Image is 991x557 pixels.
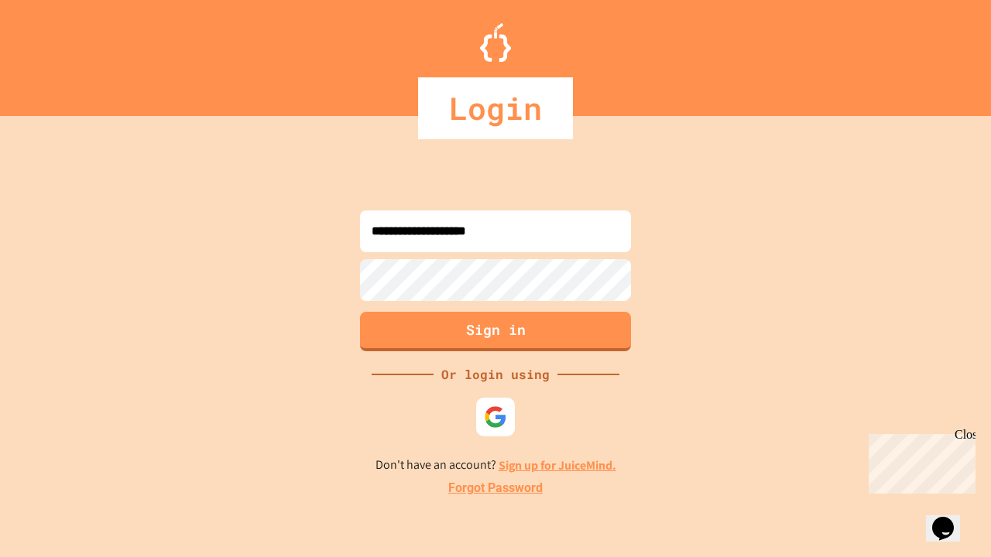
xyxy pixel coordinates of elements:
img: Logo.svg [480,23,511,62]
img: google-icon.svg [484,405,507,429]
button: Sign in [360,312,631,351]
p: Don't have an account? [375,456,616,475]
div: Login [418,77,573,139]
iframe: chat widget [862,428,976,494]
div: Chat with us now!Close [6,6,107,98]
div: Or login using [434,365,557,384]
iframe: chat widget [926,495,976,542]
a: Sign up for JuiceMind. [499,457,616,473]
a: Forgot Password [448,479,543,497]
